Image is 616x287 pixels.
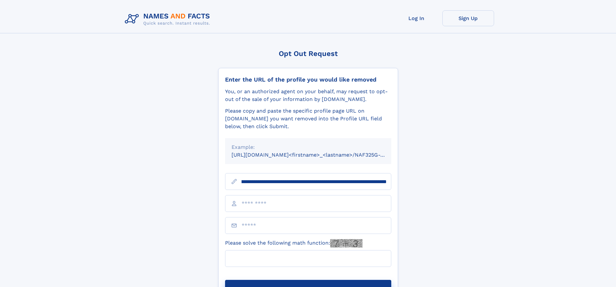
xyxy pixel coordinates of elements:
[391,10,442,26] a: Log In
[225,76,391,83] div: Enter the URL of the profile you would like removed
[225,107,391,130] div: Please copy and paste the specific profile page URL on [DOMAIN_NAME] you want removed into the Pr...
[122,10,215,28] img: Logo Names and Facts
[218,50,398,58] div: Opt Out Request
[442,10,494,26] a: Sign Up
[232,143,385,151] div: Example:
[225,239,362,248] label: Please solve the following math function:
[232,152,404,158] small: [URL][DOMAIN_NAME]<firstname>_<lastname>/NAF325G-xxxxxxxx
[225,88,391,103] div: You, or an authorized agent on your behalf, may request to opt-out of the sale of your informatio...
